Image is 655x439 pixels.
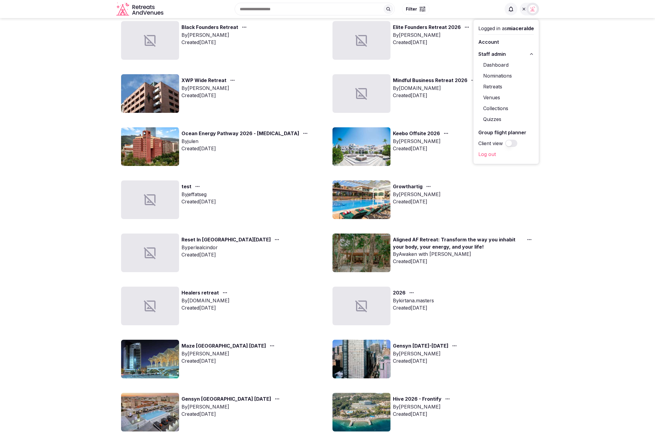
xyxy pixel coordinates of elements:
svg: Retreats and Venues company logo [116,2,165,16]
a: Venues [478,93,534,102]
img: Top retreat image for the retreat: Aligned AF Retreat: Transform the way you inhabit your body, y... [332,234,390,272]
img: Top retreat image for the retreat: Maze Lisbon November 2025 [121,340,179,378]
img: Top retreat image for the retreat: Hive 2026 - Frontify [332,393,390,431]
span: Staff admin [478,50,506,58]
a: Log out [478,149,534,159]
a: Hive 2026 - Frontify [393,395,441,403]
div: By kirtana.masters [393,297,434,304]
div: Created [DATE] [181,357,277,364]
div: By [PERSON_NAME] [181,350,277,357]
button: Filter [402,3,429,15]
img: Top retreat image for the retreat: Gensyn November 9-14, 2025 [332,340,390,378]
a: Gensyn [DATE]-[DATE] [393,342,448,350]
a: Reset In [GEOGRAPHIC_DATA][DATE] [181,236,271,244]
a: Visit the homepage [116,2,165,16]
span: Filter [406,6,417,12]
a: Retreats [478,82,534,91]
div: Logged in as [478,25,534,32]
div: By [PERSON_NAME] [393,350,459,357]
div: By perlealcindor [181,244,282,251]
div: By [PERSON_NAME] [181,403,282,410]
div: By [DOMAIN_NAME] [181,297,230,304]
a: Healers retreat [181,289,219,297]
a: Maze [GEOGRAPHIC_DATA] [DATE] [181,342,266,350]
a: 2026 [393,289,406,297]
div: Created [DATE] [393,258,534,265]
a: Account [478,37,534,47]
div: By Awaken with [PERSON_NAME] [393,250,534,258]
div: Created [DATE] [393,357,459,364]
a: Collections [478,103,534,113]
a: Gensyn [GEOGRAPHIC_DATA] [DATE] [181,395,271,403]
a: Aligned AF Retreat: Transform the way you inhabit your body, your energy, and your life! [393,236,523,250]
a: Group flight planner [478,128,534,137]
img: Top retreat image for the retreat: Gensyn Lisbon November 2025 [121,393,179,431]
a: Nominations [478,71,534,81]
a: Quizzes [478,114,534,124]
div: Created [DATE] [393,304,434,311]
div: Created [DATE] [181,304,230,311]
a: Dashboard [478,60,534,70]
img: miaceralde [528,5,537,13]
div: Created [DATE] [181,410,282,418]
div: Created [DATE] [181,251,282,258]
button: Staff admin [478,49,534,59]
span: miaceralde [507,25,534,31]
div: Created [DATE] [393,410,452,418]
div: By [PERSON_NAME] [393,403,452,410]
label: Client view [478,140,503,147]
